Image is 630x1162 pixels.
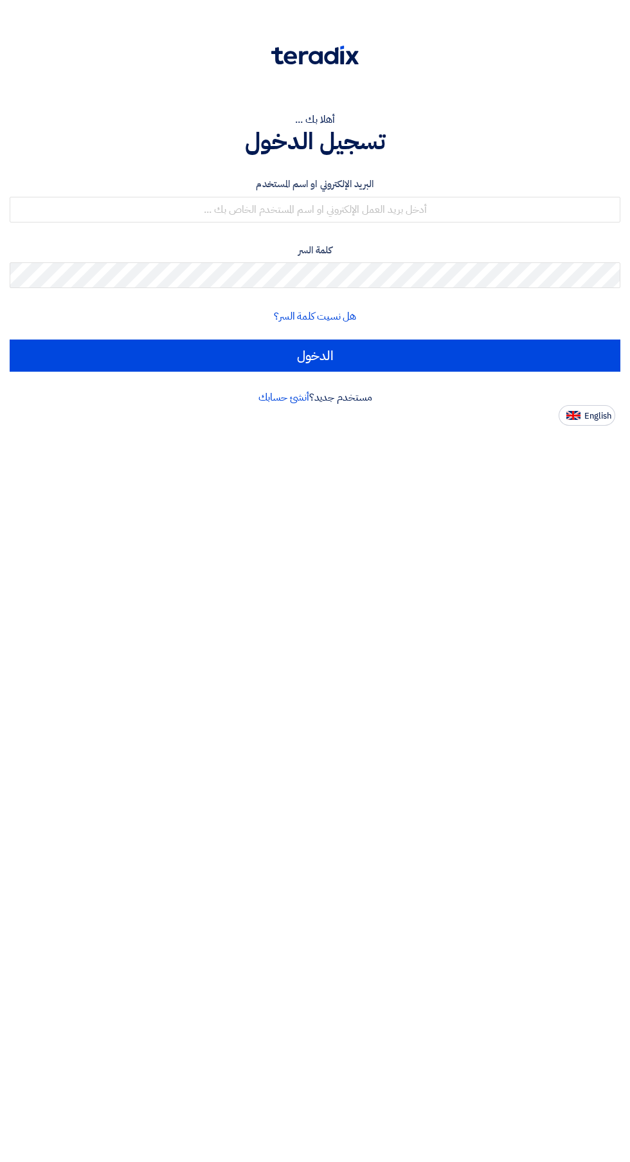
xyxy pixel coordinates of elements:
[10,177,620,192] label: البريد الإلكتروني او اسم المستخدم
[559,405,615,426] button: English
[10,127,620,156] h1: تسجيل الدخول
[258,390,309,405] a: أنشئ حسابك
[10,243,620,258] label: كلمة السر
[10,197,620,222] input: أدخل بريد العمل الإلكتروني او اسم المستخدم الخاص بك ...
[271,46,359,65] img: Teradix logo
[10,390,620,405] div: مستخدم جديد؟
[10,112,620,127] div: أهلا بك ...
[274,309,356,324] a: هل نسيت كلمة السر؟
[584,412,611,421] span: English
[10,340,620,372] input: الدخول
[566,411,580,421] img: en-US.png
